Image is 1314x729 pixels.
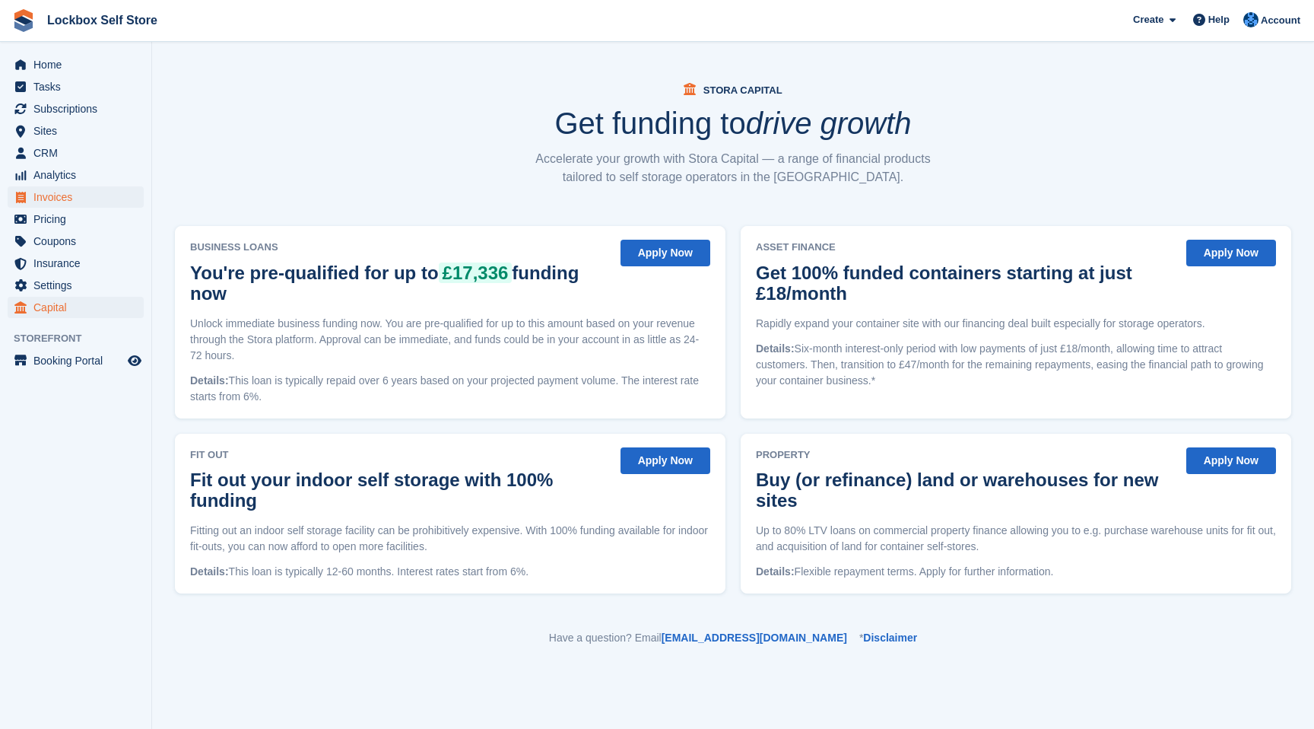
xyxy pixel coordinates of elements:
p: Flexible repayment terms. Apply for further information. [756,564,1276,580]
span: Analytics [33,164,125,186]
a: menu [8,297,144,318]
a: Preview store [125,352,144,370]
span: Settings [33,275,125,296]
p: Rapidly expand your container site with our financing deal built especially for storage operators. [756,316,1276,332]
a: Lockbox Self Store [41,8,163,33]
h2: You're pre-qualified for up to funding now [190,263,604,304]
button: Apply Now [620,240,710,266]
a: [EMAIL_ADDRESS][DOMAIN_NAME] [662,632,847,644]
button: Apply Now [1186,447,1276,474]
span: Storefront [14,331,151,346]
p: This loan is typically repaid over 6 years based on your projected payment volume. The interest r... [190,373,710,405]
a: menu [8,76,144,97]
i: drive growth [746,107,912,140]
span: Create [1133,12,1163,27]
span: Home [33,54,125,75]
span: Help [1208,12,1230,27]
img: stora-icon-8386f47178a22dfd0bd8f6a31ec36ba5ce8667c1dd55bd0f319d3a0aa187defe.svg [12,9,35,32]
span: Subscriptions [33,98,125,119]
a: menu [8,54,144,75]
a: menu [8,231,144,252]
span: CRM [33,142,125,164]
p: Up to 80% LTV loans on commercial property finance allowing you to e.g. purchase warehouse units ... [756,523,1276,555]
p: Unlock immediate business funding now. You are pre-qualified for up to this amount based on your ... [190,316,710,364]
p: Have a question? Email * [175,630,1291,646]
span: Details: [756,342,795,355]
h1: Get funding to [554,108,911,138]
span: Details: [190,374,229,387]
img: Naomi Davies [1243,12,1258,27]
span: Insurance [33,253,125,274]
p: Six-month interest-only period with low payments of just £18/month, allowing time to attract cust... [756,341,1276,389]
span: Account [1261,13,1300,28]
span: Tasks [33,76,125,97]
span: £17,336 [439,263,513,283]
a: Disclaimer [863,632,917,644]
span: Asset Finance [756,240,1177,255]
span: Coupons [33,231,125,252]
button: Apply Now [1186,240,1276,266]
span: Booking Portal [33,350,125,371]
a: menu [8,186,144,208]
a: menu [8,253,144,274]
p: Fitting out an indoor self storage facility can be prohibitively expensive. With 100% funding ava... [190,523,710,555]
span: Sites [33,120,125,142]
a: menu [8,98,144,119]
span: Pricing [33,209,125,230]
a: menu [8,164,144,186]
a: menu [8,209,144,230]
span: Business Loans [190,240,611,255]
a: menu [8,142,144,164]
span: Stora Capital [703,84,782,96]
a: menu [8,350,144,371]
p: This loan is typically 12-60 months. Interest rates start from 6%. [190,564,710,580]
p: Accelerate your growth with Stora Capital — a range of financial products tailored to self storag... [528,150,938,186]
h2: Get 100% funded containers starting at just £18/month [756,263,1170,304]
span: Details: [190,565,229,578]
h2: Fit out your indoor self storage with 100% funding [190,470,604,511]
span: Property [756,447,1177,463]
span: Invoices [33,186,125,208]
a: menu [8,120,144,142]
span: Details: [756,565,795,578]
span: Capital [33,297,125,318]
a: menu [8,275,144,296]
button: Apply Now [620,447,710,474]
h2: Buy (or refinance) land or warehouses for new sites [756,470,1170,511]
span: Fit Out [190,447,611,463]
